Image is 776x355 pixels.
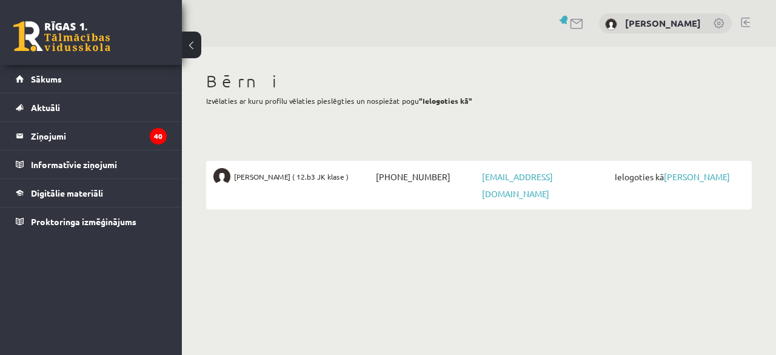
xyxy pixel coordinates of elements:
span: [PHONE_NUMBER] [373,168,479,185]
a: Digitālie materiāli [16,179,167,207]
i: 40 [150,128,167,144]
a: Ziņojumi40 [16,122,167,150]
p: Izvēlaties ar kuru profilu vēlaties pieslēgties un nospiežat pogu [206,95,752,106]
a: Informatīvie ziņojumi [16,150,167,178]
span: [PERSON_NAME] ( 12.b3 JK klase ) [234,168,349,185]
img: Valentīns Sergejevs [213,168,230,185]
span: Digitālie materiāli [31,188,103,198]
span: Sākums [31,73,62,84]
a: [EMAIL_ADDRESS][DOMAIN_NAME] [482,171,553,199]
a: [PERSON_NAME] [625,17,701,29]
h1: Bērni [206,71,752,92]
a: Aktuāli [16,93,167,121]
span: Ielogoties kā [612,168,744,185]
legend: Informatīvie ziņojumi [31,150,167,178]
legend: Ziņojumi [31,122,167,150]
a: Proktoringa izmēģinājums [16,208,167,235]
img: Aļona Sergejeva [605,18,617,30]
span: Proktoringa izmēģinājums [31,216,136,227]
a: [PERSON_NAME] [664,171,730,182]
span: Aktuāli [31,102,60,113]
b: "Ielogoties kā" [419,96,472,106]
a: Rīgas 1. Tālmācības vidusskola [13,21,110,52]
a: Sākums [16,65,167,93]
